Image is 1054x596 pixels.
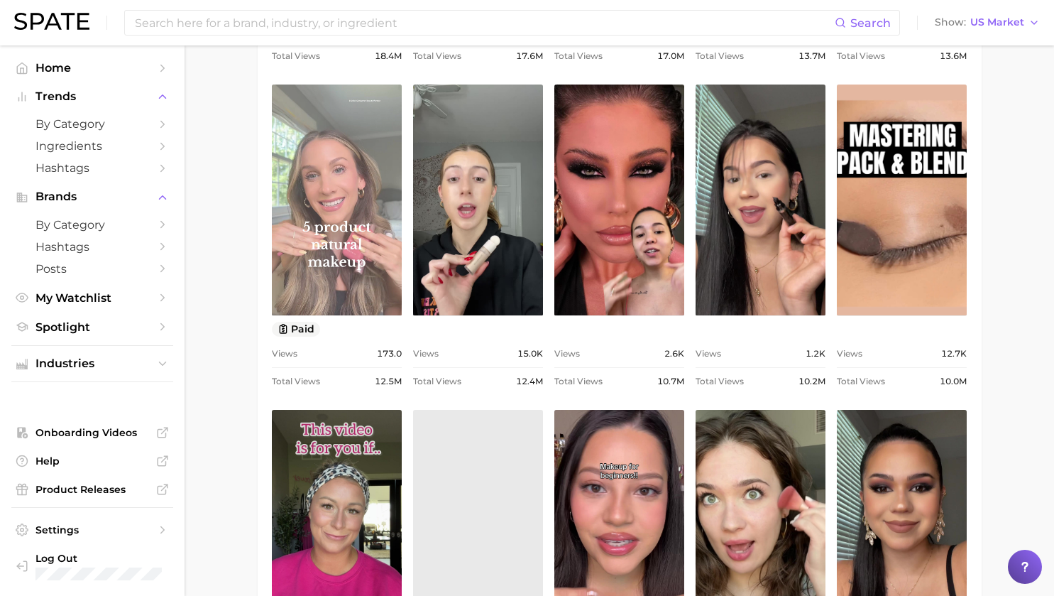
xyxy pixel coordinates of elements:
span: Onboarding Videos [35,426,149,439]
a: Hashtags [11,157,173,179]
button: Industries [11,353,173,374]
span: Total Views [696,373,744,390]
span: Views [413,345,439,362]
span: Total Views [837,48,885,65]
span: Home [35,61,149,75]
span: Views [696,345,721,362]
a: by Category [11,214,173,236]
span: Total Views [272,48,320,65]
a: by Category [11,113,173,135]
span: Total Views [413,48,461,65]
span: 18.4m [375,48,402,65]
span: Log Out [35,552,162,565]
a: Spotlight [11,316,173,338]
span: 2.6k [664,345,684,362]
span: Show [935,18,966,26]
span: 10.0m [940,373,967,390]
span: Total Views [272,373,320,390]
span: Views [554,345,580,362]
button: ShowUS Market [931,13,1043,32]
span: 10.2m [798,373,825,390]
span: Total Views [696,48,744,65]
span: Search [850,16,891,30]
span: Product Releases [35,483,149,496]
button: Trends [11,86,173,107]
a: Help [11,450,173,472]
span: Trends [35,90,149,103]
img: SPATE [14,13,89,30]
a: Home [11,57,173,79]
span: 10.7m [657,373,684,390]
span: Ingredients [35,139,149,153]
input: Search here for a brand, industry, or ingredient [133,11,835,35]
span: Views [272,345,297,362]
span: Help [35,455,149,467]
button: paid [272,322,321,337]
span: by Category [35,117,149,131]
button: Brands [11,186,173,207]
span: 12.7k [941,345,967,362]
span: Total Views [413,373,461,390]
a: Settings [11,519,173,541]
span: Spotlight [35,320,149,334]
span: Views [837,345,862,362]
span: Industries [35,357,149,370]
a: Hashtags [11,236,173,258]
a: Ingredients [11,135,173,157]
span: Total Views [554,373,603,390]
span: 173.0 [377,345,402,362]
a: Log out. Currently logged in with e-mail tjkelly@clinique.com. [11,548,173,585]
a: Product Releases [11,479,173,500]
span: 15.0k [517,345,543,362]
span: 17.0m [657,48,684,65]
span: 17.6m [516,48,543,65]
span: Total Views [554,48,603,65]
a: Onboarding Videos [11,422,173,443]
span: Posts [35,262,149,276]
a: Posts [11,258,173,280]
span: US Market [970,18,1024,26]
span: My Watchlist [35,291,149,305]
a: My Watchlist [11,287,173,309]
span: Hashtags [35,161,149,175]
span: 12.4m [516,373,543,390]
span: Brands [35,190,149,203]
span: Total Views [837,373,885,390]
span: 13.7m [798,48,825,65]
span: Settings [35,524,149,536]
span: Hashtags [35,240,149,254]
span: 13.6m [940,48,967,65]
span: 1.2k [806,345,825,362]
span: by Category [35,218,149,232]
span: 12.5m [375,373,402,390]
